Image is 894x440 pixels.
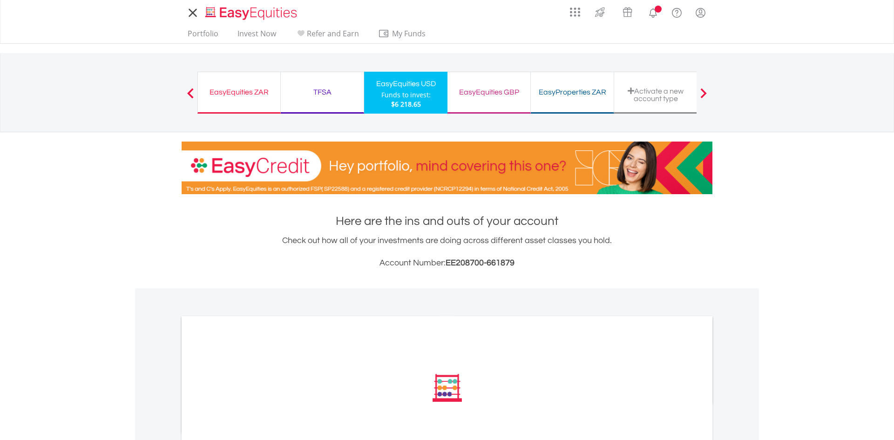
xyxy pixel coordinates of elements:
[570,7,580,17] img: grid-menu-icon.svg
[203,86,275,99] div: EasyEquities ZAR
[370,77,442,90] div: EasyEquities USD
[641,2,665,21] a: Notifications
[202,2,301,21] a: Home page
[234,29,280,43] a: Invest Now
[453,86,525,99] div: EasyEquities GBP
[564,2,586,17] a: AppsGrid
[182,257,712,270] h3: Account Number:
[184,29,222,43] a: Portfolio
[378,27,439,40] span: My Funds
[381,90,431,100] div: Funds to invest:
[203,6,301,21] img: EasyEquities_Logo.png
[689,2,712,23] a: My Profile
[592,5,608,20] img: thrive-v2.svg
[391,100,421,108] span: $6 218.65
[620,5,635,20] img: vouchers-v2.svg
[182,234,712,270] div: Check out how all of your investments are doing across different asset classes you hold.
[182,142,712,194] img: EasyCredit Promotion Banner
[665,2,689,21] a: FAQ's and Support
[307,28,359,39] span: Refer and Earn
[536,86,608,99] div: EasyProperties ZAR
[182,213,712,230] h1: Here are the ins and outs of your account
[446,258,515,267] span: EE208700-661879
[286,86,358,99] div: TFSA
[614,2,641,20] a: Vouchers
[620,87,691,102] div: Activate a new account type
[291,29,363,43] a: Refer and Earn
